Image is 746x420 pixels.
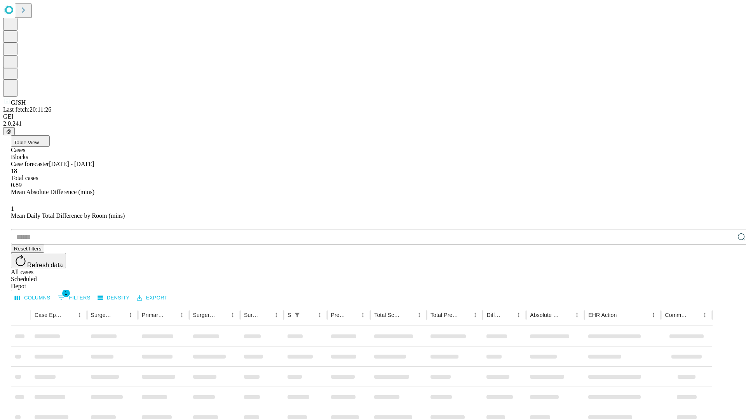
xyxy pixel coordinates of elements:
span: 18 [11,168,17,174]
span: Refresh data [27,262,63,268]
span: [DATE] - [DATE] [49,161,94,167]
span: Mean Absolute Difference (mins) [11,189,94,195]
button: Refresh data [11,253,66,268]
button: Menu [699,310,710,320]
span: Mean Daily Total Difference by Room (mins) [11,212,125,219]
div: Predicted In Room Duration [331,312,346,318]
button: Reset filters [11,245,44,253]
button: Menu [271,310,282,320]
button: Sort [688,310,699,320]
div: Difference [486,312,502,318]
div: Total Predicted Duration [431,312,458,318]
div: Surgery Date [244,312,259,318]
div: 1 active filter [292,310,303,320]
span: 0.89 [11,182,22,188]
button: Show filters [56,292,92,304]
button: Sort [617,310,628,320]
span: Case forecaster [11,161,49,167]
div: Absolute Difference [530,312,560,318]
div: GEI [3,113,743,120]
span: GJSH [11,99,26,106]
button: Sort [502,310,513,320]
div: Primary Service [142,312,164,318]
button: Sort [260,310,271,320]
button: Menu [314,310,325,320]
button: Menu [125,310,136,320]
button: Sort [347,310,357,320]
button: Menu [227,310,238,320]
button: Menu [572,310,582,320]
button: Menu [648,310,659,320]
div: Surgeon Name [91,312,113,318]
button: Sort [63,310,74,320]
span: @ [6,128,12,134]
span: Reset filters [14,246,41,252]
div: Scheduled In Room Duration [288,312,291,318]
button: Menu [470,310,481,320]
span: Last fetch: 20:11:26 [3,106,51,113]
span: Table View [14,140,39,145]
span: Total cases [11,175,38,181]
button: Export [135,292,169,304]
button: Menu [74,310,85,320]
div: EHR Action [588,312,617,318]
button: Sort [459,310,470,320]
div: Comments [665,312,687,318]
button: Table View [11,135,50,147]
div: Total Scheduled Duration [374,312,402,318]
button: Sort [216,310,227,320]
button: Sort [403,310,414,320]
button: Menu [414,310,425,320]
button: Sort [114,310,125,320]
button: Menu [513,310,524,320]
button: Sort [561,310,572,320]
span: 1 [11,205,14,212]
button: Menu [357,310,368,320]
div: Surgery Name [193,312,216,318]
button: Select columns [13,292,52,304]
button: Menu [176,310,187,320]
button: Sort [166,310,176,320]
button: @ [3,127,15,135]
button: Show filters [292,310,303,320]
div: Case Epic Id [35,312,63,318]
button: Density [96,292,132,304]
div: 2.0.241 [3,120,743,127]
span: 1 [62,289,70,297]
button: Sort [303,310,314,320]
